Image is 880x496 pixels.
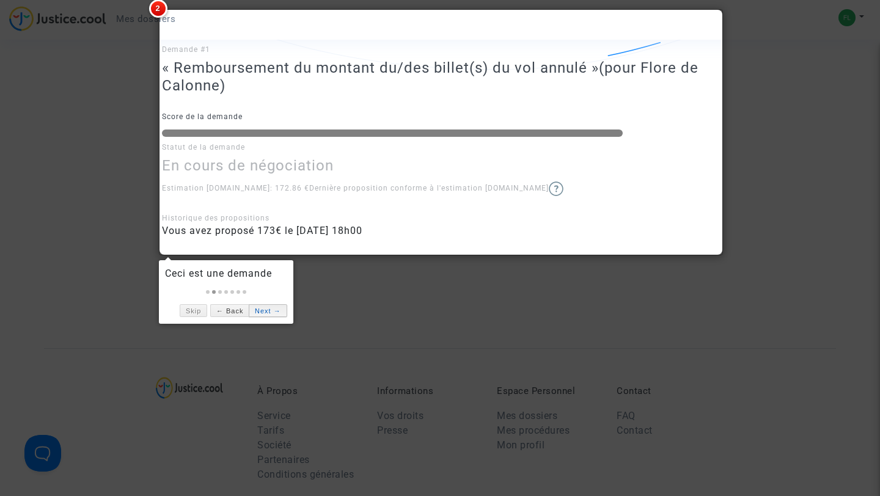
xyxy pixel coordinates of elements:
[162,184,309,192] span: Estimation [DOMAIN_NAME]: 172.86 €
[180,304,207,317] a: Skip
[249,304,287,317] a: Next →
[162,59,698,94] span: (pour Flore de Calonne)
[162,42,719,57] p: Demande #1
[210,304,249,317] a: ← Back
[165,266,287,281] div: Ceci est une demande
[162,225,362,236] span: Vous avez proposé 173€ le [DATE] 18h00
[162,109,719,125] p: Score de la demande
[162,59,719,95] h3: « Remboursement du montant du/des billet(s) du vol annulé »
[162,140,719,155] p: Statut de la demande
[162,157,719,175] h3: En cours de négociation
[162,213,719,224] div: Historique des propositions
[309,184,563,192] span: Dernière proposition conforme à l'estimation [DOMAIN_NAME]
[549,181,563,196] img: help.svg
